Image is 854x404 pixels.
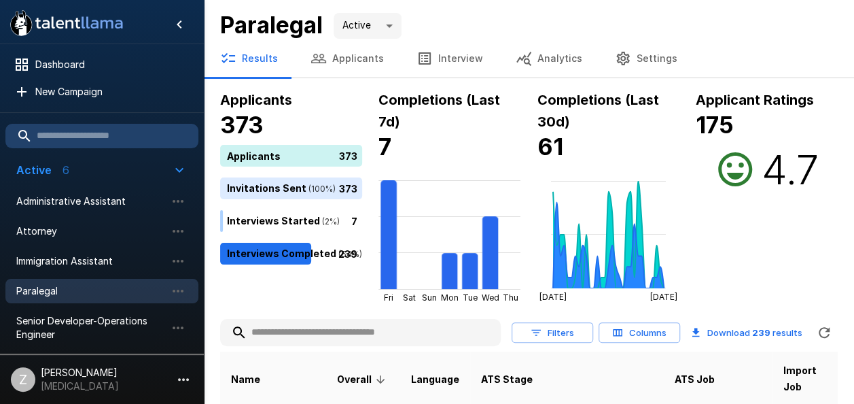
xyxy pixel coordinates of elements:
tspan: Mon [441,292,459,303]
b: 373 [220,111,264,139]
tspan: Sat [403,292,416,303]
b: Applicant Ratings [696,92,814,108]
p: 373 [339,181,357,195]
tspan: Fri [384,292,393,303]
tspan: Sun [422,292,437,303]
b: Paralegal [220,11,323,39]
p: 373 [339,148,357,163]
button: Results [204,39,294,78]
tspan: Thu [503,292,518,303]
p: 239 [338,246,357,260]
b: 175 [696,111,734,139]
button: Columns [599,322,680,343]
button: Download 239 results [686,319,808,346]
b: Completions (Last 7d) [378,92,500,130]
tspan: [DATE] [539,292,566,302]
div: Active [334,13,402,39]
b: Completions (Last 30d) [537,92,659,130]
button: Settings [599,39,694,78]
button: Filters [512,322,593,343]
span: ATS Stage [481,371,533,388]
h2: 4.7 [761,145,818,194]
b: 7 [378,133,391,161]
span: Language [411,371,459,388]
span: Name [231,371,260,388]
p: 7 [351,214,357,228]
tspan: [DATE] [650,292,677,302]
tspan: Tue [463,292,478,303]
button: Interview [400,39,499,78]
b: Applicants [220,92,292,108]
tspan: Wed [482,292,499,303]
span: Overall [337,371,389,388]
span: Import Job [783,363,833,395]
b: 61 [537,133,563,161]
button: Applicants [294,39,400,78]
button: Analytics [499,39,599,78]
span: ATS Job [675,371,715,388]
b: 239 [752,327,770,338]
button: Refreshing... [811,319,838,346]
